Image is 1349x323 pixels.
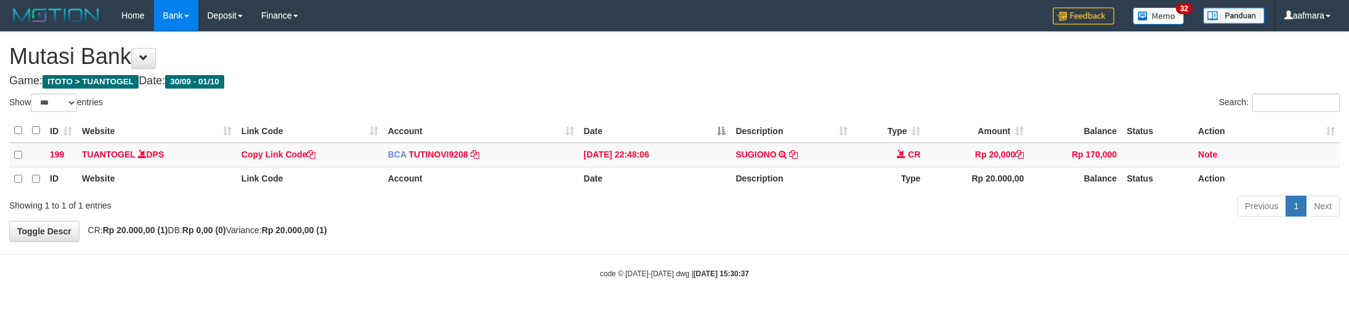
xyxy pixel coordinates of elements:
th: Type [853,167,925,191]
th: Amount: activate to sort column ascending [925,119,1029,143]
div: Showing 1 to 1 of 1 entries [9,194,553,212]
th: Balance [1029,167,1122,191]
span: 199 [50,150,64,159]
a: Copy TUTINOVI9208 to clipboard [471,150,479,159]
a: Note [1198,150,1217,159]
td: Rp 170,000 [1029,143,1122,167]
small: code © [DATE]-[DATE] dwg | [600,269,749,278]
th: Link Code [237,167,383,191]
th: Website [77,167,237,191]
a: Next [1306,196,1340,217]
h1: Mutasi Bank [9,44,1340,69]
td: Rp 20,000 [925,143,1029,167]
th: Rp 20.000,00 [925,167,1029,191]
strong: Rp 20.000,00 (1) [262,225,327,235]
a: Previous [1237,196,1286,217]
td: DPS [77,143,237,167]
span: BCA [388,150,407,159]
strong: Rp 0,00 (0) [182,225,226,235]
input: Search: [1252,94,1340,112]
th: Status [1122,167,1193,191]
a: SUGIONO [735,150,776,159]
label: Show entries [9,94,103,112]
th: Link Code: activate to sort column ascending [237,119,383,143]
th: Description: activate to sort column ascending [731,119,853,143]
th: Account [383,167,579,191]
strong: [DATE] 15:30:37 [694,269,749,278]
th: ID [45,167,77,191]
span: CR: DB: Variance: [82,225,327,235]
span: 30/09 - 01/10 [165,75,224,89]
strong: Rp 20.000,00 (1) [103,225,168,235]
th: Action: activate to sort column ascending [1193,119,1340,143]
select: Showentries [31,94,77,112]
th: Account: activate to sort column ascending [383,119,579,143]
span: CR [908,150,920,159]
th: Date: activate to sort column descending [579,119,731,143]
a: TUTINOVI9208 [408,150,468,159]
h4: Game: Date: [9,75,1340,87]
img: Feedback.jpg [1053,7,1114,25]
a: Copy SUGIONO to clipboard [789,150,798,159]
img: Button%20Memo.svg [1133,7,1185,25]
th: Website: activate to sort column ascending [77,119,237,143]
th: Action [1193,167,1340,191]
th: Description [731,167,853,191]
th: Date [579,167,731,191]
td: [DATE] 22:48:06 [579,143,731,167]
img: MOTION_logo.png [9,6,103,25]
a: Copy Rp 20,000 to clipboard [1015,150,1024,159]
label: Search: [1219,94,1340,112]
th: Balance [1029,119,1122,143]
img: panduan.png [1203,7,1265,24]
a: TUANTOGEL [82,150,136,159]
a: Toggle Descr [9,221,79,242]
th: Status [1122,119,1193,143]
a: Copy Link Code [241,150,316,159]
a: 1 [1286,196,1306,217]
th: Type: activate to sort column ascending [853,119,925,143]
span: ITOTO > TUANTOGEL [43,75,139,89]
span: 32 [1176,3,1193,14]
th: ID: activate to sort column ascending [45,119,77,143]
